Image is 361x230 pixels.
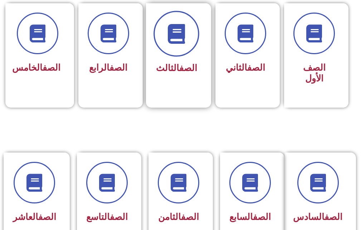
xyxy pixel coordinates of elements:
[13,212,56,222] span: العاشر
[226,62,265,73] span: الثاني
[158,212,199,222] span: الثامن
[181,212,199,222] a: الصف
[229,212,271,222] span: السابع
[86,212,128,222] span: التاسع
[179,63,197,73] a: الصف
[325,212,342,222] a: الصف
[156,63,197,73] span: الثالث
[38,212,56,222] a: الصف
[89,62,127,73] span: الرابع
[109,62,127,73] a: الصف
[110,212,128,222] a: الصف
[247,62,265,73] a: الصف
[303,62,326,84] span: الصف الأول
[253,212,271,222] a: الصف
[43,62,60,73] a: الصف
[293,212,342,222] span: السادس
[12,62,60,73] span: الخامس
